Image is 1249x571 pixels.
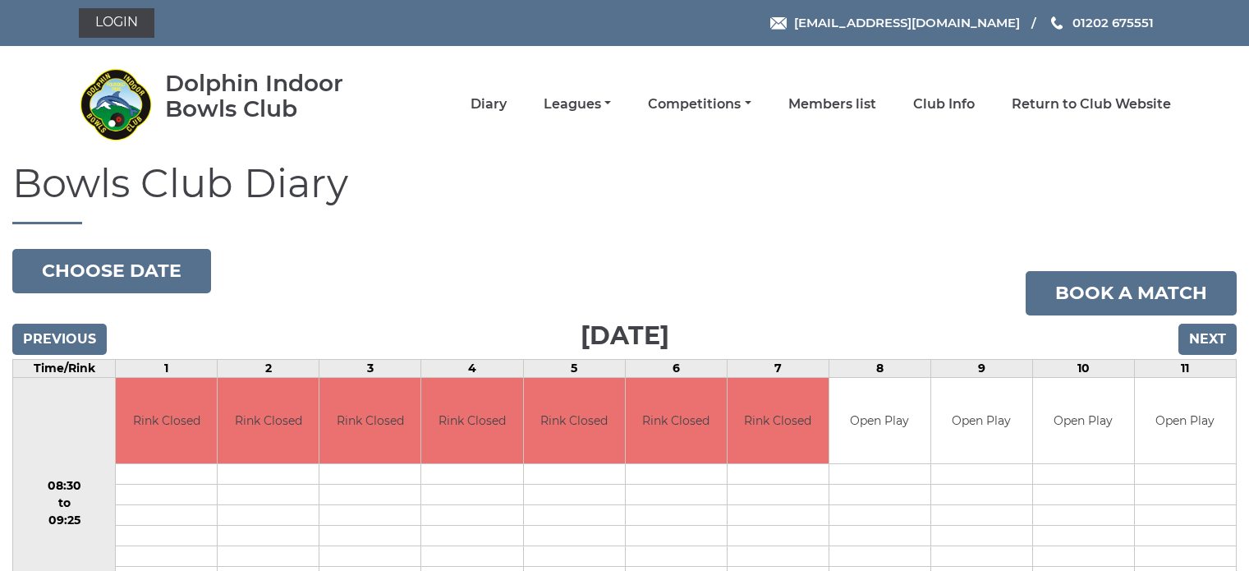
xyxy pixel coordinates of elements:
[1032,359,1134,377] td: 10
[523,359,625,377] td: 5
[770,13,1020,32] a: Email [EMAIL_ADDRESS][DOMAIN_NAME]
[931,378,1032,464] td: Open Play
[770,17,787,30] img: Email
[12,162,1237,224] h1: Bowls Club Diary
[788,95,876,113] a: Members list
[626,378,727,464] td: Rink Closed
[319,359,421,377] td: 3
[829,378,930,464] td: Open Play
[930,359,1032,377] td: 9
[12,249,211,293] button: Choose date
[1135,378,1236,464] td: Open Play
[1178,324,1237,355] input: Next
[116,378,217,464] td: Rink Closed
[727,359,829,377] td: 7
[79,67,153,141] img: Dolphin Indoor Bowls Club
[13,359,116,377] td: Time/Rink
[165,71,391,122] div: Dolphin Indoor Bowls Club
[421,359,523,377] td: 4
[794,15,1020,30] span: [EMAIL_ADDRESS][DOMAIN_NAME]
[1049,13,1154,32] a: Phone us 01202 675551
[829,359,930,377] td: 8
[12,324,107,355] input: Previous
[218,378,319,464] td: Rink Closed
[648,95,751,113] a: Competitions
[116,359,218,377] td: 1
[728,378,829,464] td: Rink Closed
[1134,359,1236,377] td: 11
[625,359,727,377] td: 6
[1026,271,1237,315] a: Book a match
[913,95,975,113] a: Club Info
[471,95,507,113] a: Diary
[1033,378,1134,464] td: Open Play
[524,378,625,464] td: Rink Closed
[544,95,611,113] a: Leagues
[1072,15,1154,30] span: 01202 675551
[1012,95,1171,113] a: Return to Club Website
[79,8,154,38] a: Login
[1051,16,1063,30] img: Phone us
[421,378,522,464] td: Rink Closed
[218,359,319,377] td: 2
[319,378,420,464] td: Rink Closed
